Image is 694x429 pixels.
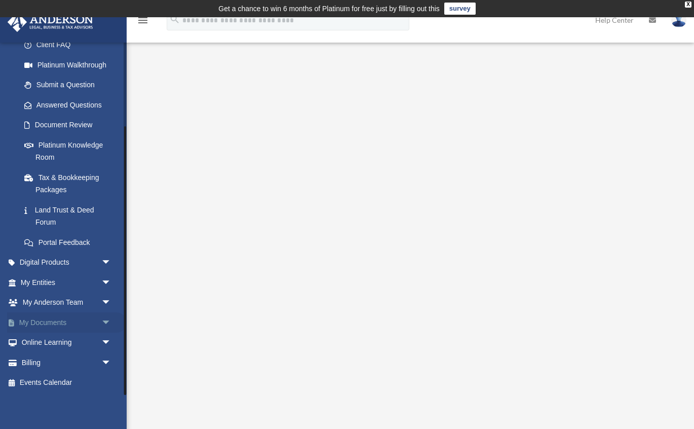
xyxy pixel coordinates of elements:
[7,352,127,373] a: Billingarrow_drop_down
[7,253,127,273] a: Digital Productsarrow_drop_down
[7,373,127,393] a: Events Calendar
[101,253,122,273] span: arrow_drop_down
[14,35,127,55] a: Client FAQ
[14,232,127,253] a: Portal Feedback
[101,293,122,313] span: arrow_drop_down
[7,293,127,313] a: My Anderson Teamarrow_drop_down
[7,272,127,293] a: My Entitiesarrow_drop_down
[14,135,127,167] a: Platinum Knowledge Room
[671,13,686,27] img: User Pic
[7,312,127,333] a: My Documentsarrow_drop_down
[137,18,149,26] a: menu
[101,333,122,353] span: arrow_drop_down
[101,352,122,373] span: arrow_drop_down
[5,12,96,32] img: Anderson Advisors Platinum Portal
[14,200,127,232] a: Land Trust & Deed Forum
[14,115,127,135] a: Document Review
[444,3,476,15] a: survey
[14,55,122,75] a: Platinum Walkthrough
[169,14,180,25] i: search
[218,3,440,15] div: Get a chance to win 6 months of Platinum for free just by filling out this
[14,95,127,115] a: Answered Questions
[14,75,127,95] a: Submit a Question
[101,272,122,293] span: arrow_drop_down
[685,2,691,8] div: close
[14,167,127,200] a: Tax & Bookkeeping Packages
[137,14,149,26] i: menu
[101,312,122,333] span: arrow_drop_down
[7,333,127,353] a: Online Learningarrow_drop_down
[137,75,681,377] iframe: <span data-mce-type="bookmark" style="display: inline-block; width: 0px; overflow: hidden; line-h...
